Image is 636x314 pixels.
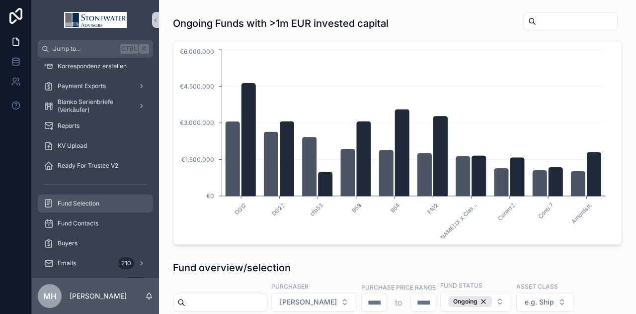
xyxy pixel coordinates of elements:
[64,12,127,28] img: App logo
[440,281,482,290] label: Fund Status
[58,200,99,208] span: Fund Selection
[525,297,554,307] span: e.g. Ship
[271,282,309,291] label: Purchaser
[58,162,118,170] span: Ready For Trustee V2
[70,291,127,301] p: [PERSON_NAME]
[280,297,337,307] span: [PERSON_NAME]
[440,292,512,312] button: Select Button
[173,261,291,275] h1: Fund overview/selection
[537,202,555,220] text: Conti 7
[395,297,402,309] p: to
[420,202,478,259] text: [PERSON_NAME] IX X Clas...
[309,202,324,217] text: cfb53
[179,47,616,238] div: chart
[38,137,153,155] a: KV Upload
[38,40,153,58] button: Jump to...CtrlK
[38,234,153,252] a: Buyers
[43,290,57,302] span: MH
[58,122,79,130] span: Reports
[58,82,106,90] span: Payment Exports
[140,45,148,53] span: K
[351,202,363,214] text: B59
[58,98,130,114] span: Blanko Serienbriefe (Verkäufer)
[38,214,153,232] a: Fund Contacts
[496,202,516,221] text: Curent2
[53,45,116,53] span: Jump to...
[449,296,492,307] div: Ongoing
[426,202,440,215] text: F102
[389,202,401,214] text: B54
[173,16,389,30] h1: Ongoing Funds with >1m EUR invested capital
[38,57,153,75] a: Korrespondenz erstellen
[180,119,214,126] tspan: €3.000.000
[38,77,153,95] a: Payment Exports
[118,257,134,269] div: 210
[38,97,153,115] a: Blanko Serienbriefe (Verkäufer)
[58,239,78,247] span: Buyers
[120,44,138,54] span: Ctrl
[124,277,147,289] div: 11.426
[38,254,153,272] a: Emails210
[271,293,357,312] button: Select Button
[181,156,214,163] tspan: €1.500.000
[38,274,153,292] a: 11.426
[449,296,492,307] button: Unselect ONGOING
[180,48,214,55] tspan: €6.000.000
[38,157,153,175] a: Ready For Trustee V2
[58,219,98,227] span: Fund Contacts
[271,202,286,217] text: DG22
[38,117,153,135] a: Reports
[570,202,593,225] text: Arnoldstr.
[516,282,558,291] label: Asset class
[361,283,436,292] label: Purchase Price Range
[234,202,248,216] text: DG12
[58,259,76,267] span: Emails
[38,195,153,212] a: Fund Selection
[58,142,87,150] span: KV Upload
[58,62,127,70] span: Korrespondenz erstellen
[180,83,214,90] tspan: €4.500.000
[206,192,214,200] tspan: €0
[32,58,159,278] div: scrollable content
[516,293,574,312] button: Select Button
